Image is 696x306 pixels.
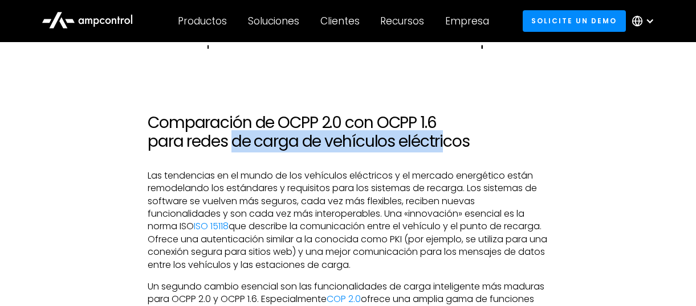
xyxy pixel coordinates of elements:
[327,292,361,305] a: COP 2.0
[248,15,299,27] div: Soluciones
[380,15,424,27] div: Recursos
[445,15,489,27] div: Empresa
[178,15,227,27] div: Productos
[320,15,360,27] div: Clientes
[148,169,548,271] p: Las tendencias en el mundo de los vehículos eléctricos y el mercado energético están remodelando ...
[523,10,626,31] a: Solicite un demo
[148,113,548,151] h2: Comparación de OCPP 2.0 con OCPP 1.6 para redes de carga de vehículos eléctricos
[194,220,229,233] a: ISO 15118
